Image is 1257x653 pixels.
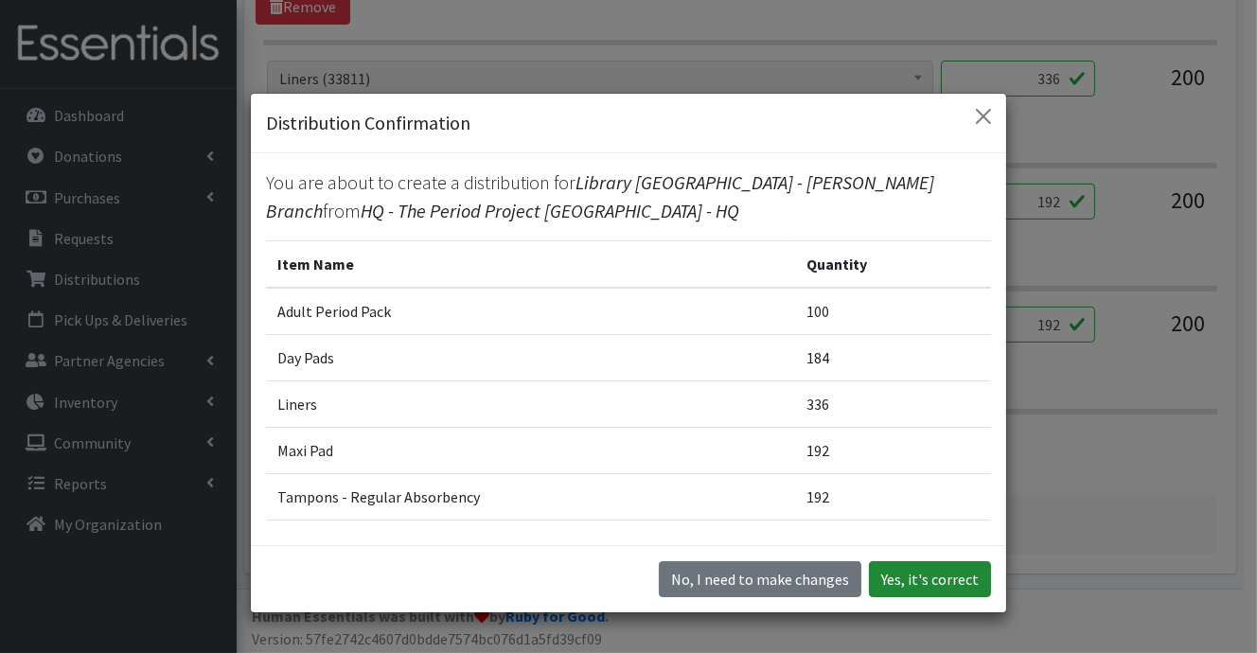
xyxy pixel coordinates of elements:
[266,428,795,474] td: Maxi Pad
[795,241,991,289] th: Quantity
[795,428,991,474] td: 192
[795,288,991,335] td: 100
[968,101,999,132] button: Close
[266,168,991,225] p: You are about to create a distribution for from
[266,288,795,335] td: Adult Period Pack
[266,170,934,222] span: Library [GEOGRAPHIC_DATA] - [PERSON_NAME] Branch
[795,474,991,521] td: 192
[266,381,795,428] td: Liners
[266,335,795,381] td: Day Pads
[795,335,991,381] td: 184
[795,381,991,428] td: 336
[266,109,470,137] h5: Distribution Confirmation
[266,474,795,521] td: Tampons - Regular Absorbency
[266,241,795,289] th: Item Name
[361,199,739,222] span: HQ - The Period Project [GEOGRAPHIC_DATA] - HQ
[659,561,861,597] button: No I need to make changes
[869,561,991,597] button: Yes, it's correct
